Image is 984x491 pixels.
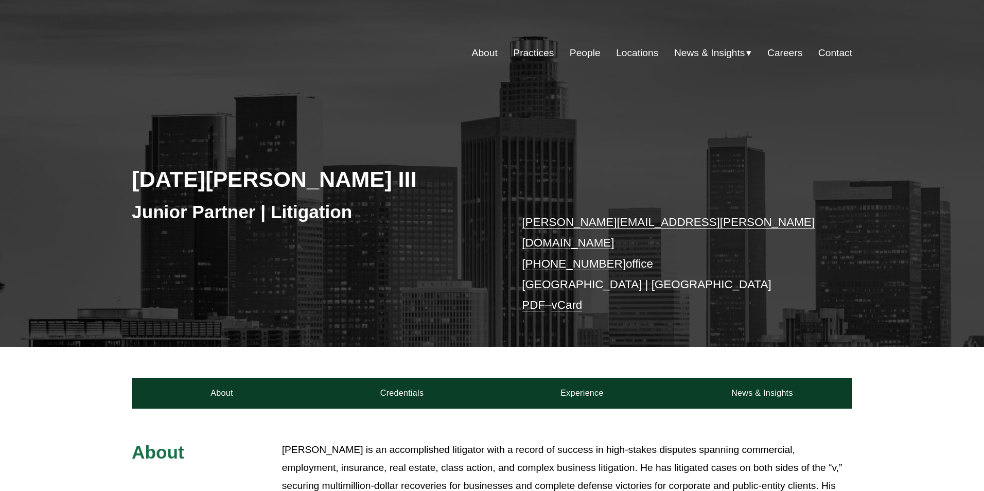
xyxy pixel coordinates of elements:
a: vCard [552,299,583,311]
a: [PHONE_NUMBER] [522,257,626,270]
a: News & Insights [672,378,852,409]
a: folder dropdown [674,43,752,63]
a: About [132,378,312,409]
a: Experience [492,378,672,409]
a: PDF [522,299,545,311]
a: [PERSON_NAME][EMAIL_ADDRESS][PERSON_NAME][DOMAIN_NAME] [522,216,815,249]
a: Careers [767,43,802,63]
h2: [DATE][PERSON_NAME] III [132,166,492,192]
a: About [472,43,498,63]
h3: Junior Partner | Litigation [132,201,492,223]
a: Locations [616,43,658,63]
span: About [132,442,184,462]
a: Contact [818,43,852,63]
a: Practices [513,43,554,63]
p: office [GEOGRAPHIC_DATA] | [GEOGRAPHIC_DATA] – [522,212,822,316]
a: Credentials [312,378,492,409]
a: People [570,43,601,63]
span: News & Insights [674,44,745,62]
